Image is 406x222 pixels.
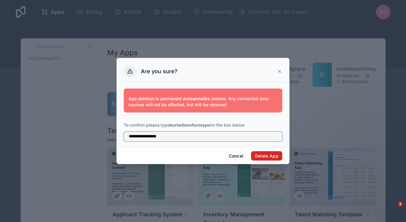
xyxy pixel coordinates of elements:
button: Cancel [225,151,247,161]
p: App deletion is permanent and be undone. Any connected data sources will not be affected, but wil... [129,96,277,108]
h3: Are you sure? [141,68,177,75]
strong: kurtwilsonformayor [170,122,211,127]
iframe: Intercom notifications message [286,164,406,206]
p: To confirm please type in the box below [124,122,282,128]
strong: cannot [190,96,205,101]
span: 1 [398,202,403,206]
button: Delete App [251,151,283,161]
iframe: Intercom live chat [386,202,400,216]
